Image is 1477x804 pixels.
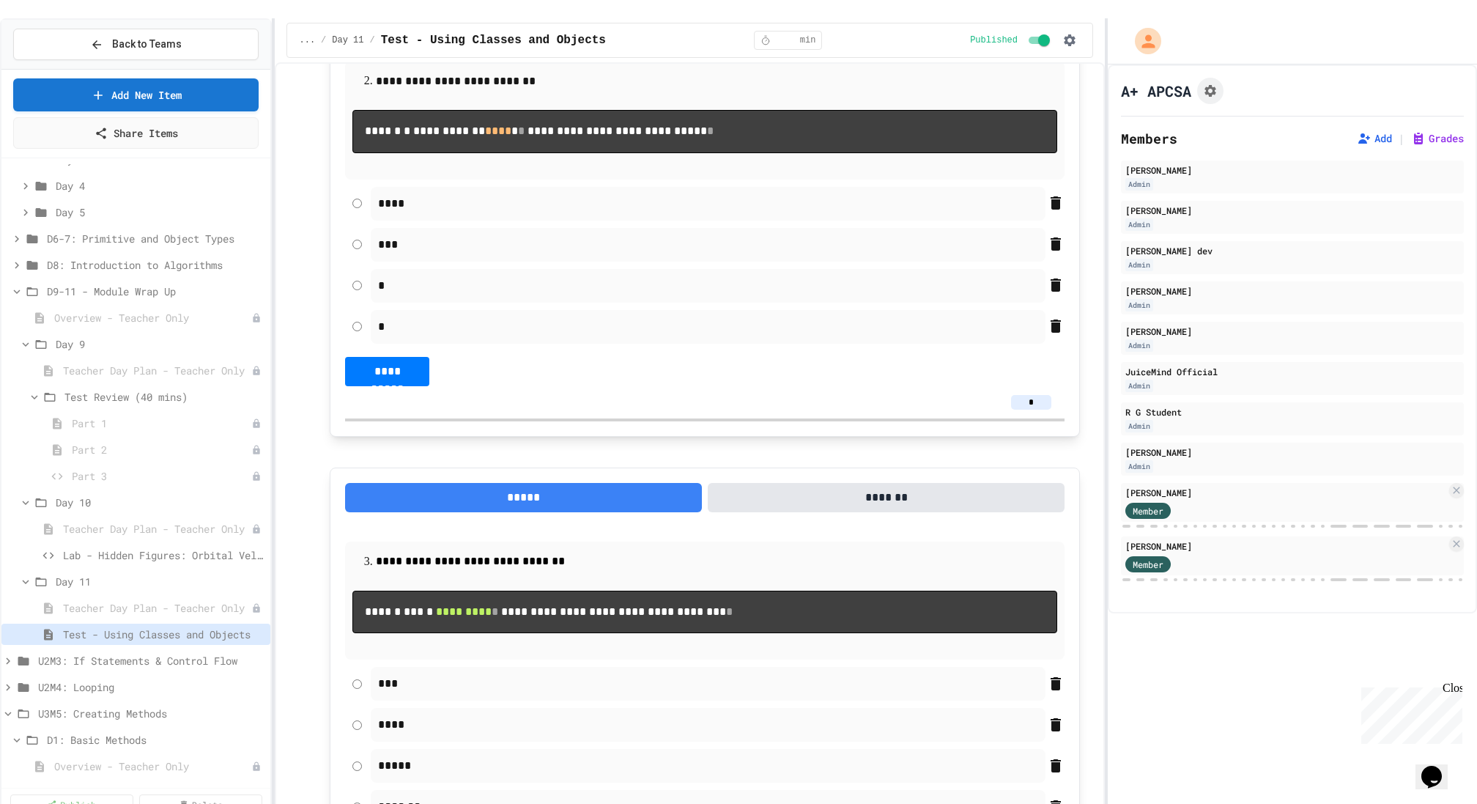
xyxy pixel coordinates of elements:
[72,442,251,457] span: Part 2
[1411,131,1464,146] button: Grades
[1125,446,1459,459] div: [PERSON_NAME]
[251,603,262,613] div: Unpublished
[47,257,264,273] span: D8: Introduction to Algorithms
[47,732,264,748] span: D1: Basic Methods
[38,706,264,721] span: U3M5: Creating Methods
[47,231,264,246] span: D6-7: Primitive and Object Types
[1355,682,1462,744] iframe: chat widget
[1125,365,1459,378] div: JuiceMind Official
[1125,178,1153,191] div: Admin
[299,34,315,46] span: ...
[13,78,259,111] a: Add New Item
[1125,539,1446,553] div: [PERSON_NAME]
[1125,486,1446,499] div: [PERSON_NAME]
[1125,299,1153,311] div: Admin
[56,204,264,220] span: Day 5
[1133,504,1163,517] span: Member
[251,418,262,429] div: Unpublished
[1121,128,1177,149] h2: Members
[56,574,264,589] span: Day 11
[332,34,363,46] span: Day 11
[251,471,262,482] div: Unpublished
[251,445,262,455] div: Unpublished
[56,495,264,510] span: Day 10
[1125,325,1459,338] div: [PERSON_NAME]
[800,34,816,46] span: min
[56,336,264,352] span: Day 9
[1125,204,1459,217] div: [PERSON_NAME]
[72,416,251,431] span: Part 1
[321,34,326,46] span: /
[1119,24,1165,58] div: My Account
[1415,745,1462,789] iframe: chat widget
[370,34,375,46] span: /
[63,600,251,616] span: Teacher Day Plan - Teacher Only
[63,363,251,378] span: Teacher Day Plan - Teacher Only
[1125,405,1459,418] div: R G Student
[64,389,264,405] span: Test Review (40 mins)
[47,284,264,299] span: D9-11 - Module Wrap Up
[1125,380,1153,392] div: Admin
[1125,460,1153,473] div: Admin
[54,759,251,774] span: Overview - Teacher Only
[13,29,259,60] button: Back to Teams
[1357,131,1392,146] button: Add
[251,761,262,772] div: Unpublished
[6,6,101,93] div: Chat with us now!Close
[1121,81,1191,101] h1: A+ APCSA
[13,117,259,149] a: Share Items
[1133,558,1163,571] span: Member
[72,468,251,484] span: Part 3
[1125,284,1459,298] div: [PERSON_NAME]
[251,366,262,376] div: Unpublished
[1125,339,1153,352] div: Admin
[56,178,264,193] span: Day 4
[63,627,264,642] span: Test - Using Classes and Objects
[54,310,251,325] span: Overview - Teacher Only
[251,313,262,323] div: Unpublished
[1125,218,1153,231] div: Admin
[38,679,264,695] span: U2M4: Looping
[1125,244,1459,257] div: [PERSON_NAME] dev
[251,524,262,534] div: Unpublished
[970,34,1018,46] span: Published
[1197,78,1224,104] button: Assignment Settings
[1398,130,1405,147] span: |
[112,37,182,52] span: Back to Teams
[63,521,251,536] span: Teacher Day Plan - Teacher Only
[1125,259,1153,271] div: Admin
[1125,163,1459,177] div: [PERSON_NAME]
[970,32,1053,49] div: Content is published and visible to students
[63,547,264,563] span: Lab - Hidden Figures: Orbital Velocity Calculator
[38,653,264,668] span: U2M3: If Statements & Control Flow
[1125,420,1153,432] div: Admin
[381,32,606,49] span: Test - Using Classes and Objects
